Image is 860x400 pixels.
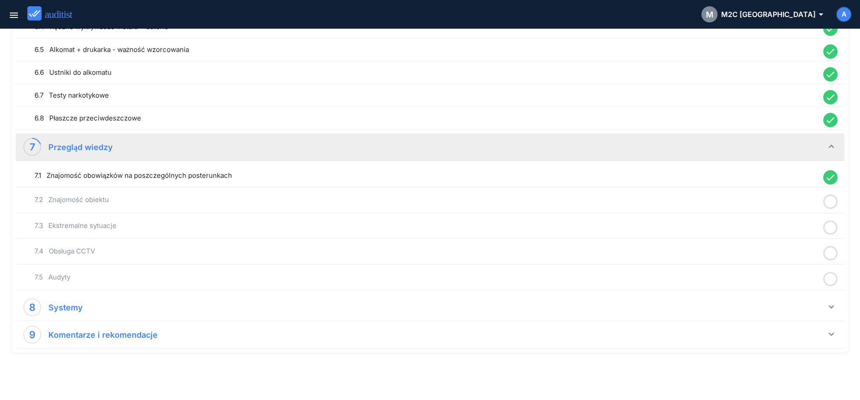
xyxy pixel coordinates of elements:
[823,67,838,82] i: done
[701,6,822,22] div: M2C [GEOGRAPHIC_DATA]
[823,44,838,59] i: done
[816,9,822,20] i: arrow_drop_down_outlined
[29,300,35,314] div: 8
[48,303,83,312] strong: Systemy
[34,194,819,205] div: 7.2 Znajomość obiektu
[823,90,838,104] i: done
[9,10,19,21] i: menu
[823,113,838,127] i: done
[823,22,838,36] i: done
[823,170,838,185] i: done
[34,90,819,101] div: 6.7 Testy narkotykowe
[836,6,852,22] button: A
[842,9,847,20] span: A
[48,142,113,152] strong: Przegląd wiedzy
[30,140,35,154] div: 7
[34,170,819,181] div: 7.1 Znajomość obowiązków na poszczególnych posterunkach
[34,272,819,283] div: 7.5 Audyty
[826,141,837,152] i: keyboard_arrow_down
[706,9,714,21] span: M
[34,246,819,257] div: 7.4 Obsługa CCTV
[29,327,35,342] div: 9
[34,220,819,231] div: 7.3 Ekstremalne sytuacje
[27,6,81,21] img: auditist_logo_new.svg
[826,301,837,312] i: keyboard_arrow_down
[48,330,158,340] strong: Komentarze i rekomendacje
[826,329,837,340] i: keyboard_arrow_down
[34,113,819,124] div: 6.8 Płaszcze przeciwdeszczowe
[34,67,819,78] div: 6.6 Ustniki do alkomatu
[34,44,819,55] div: 6.5 Alkomat + drukarka - ważność wzorcowania
[694,4,830,25] button: MM2C [GEOGRAPHIC_DATA]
